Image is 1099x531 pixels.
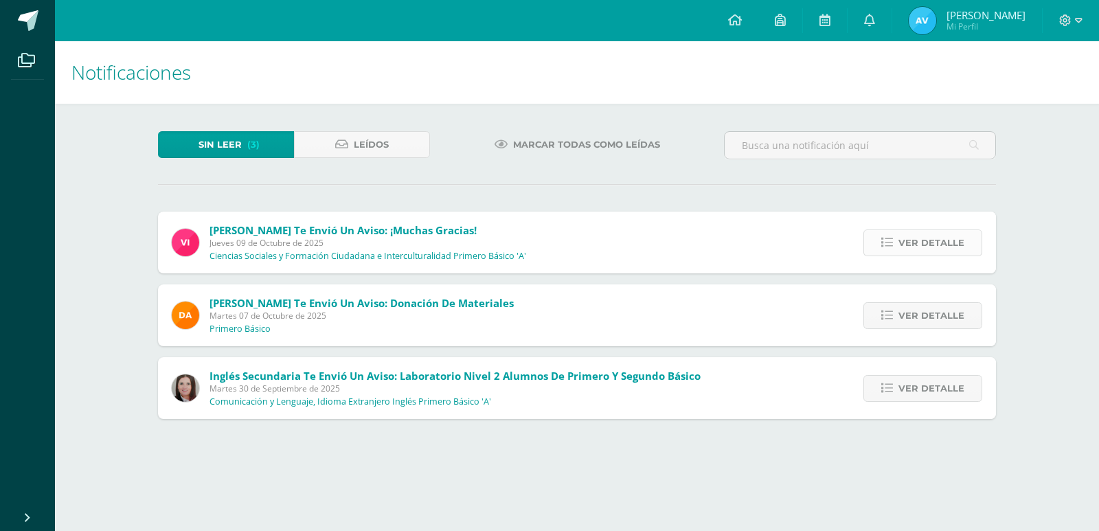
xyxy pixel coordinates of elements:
p: Primero Básico [209,324,271,335]
img: 8af0450cf43d44e38c4a1497329761f3.png [172,374,199,402]
p: Ciencias Sociales y Formación Ciudadana e Interculturalidad Primero Básico 'A' [209,251,526,262]
span: (3) [247,132,260,157]
span: Marcar todas como leídas [513,132,660,157]
img: bd6d0aa147d20350c4821b7c643124fa.png [172,229,199,256]
span: [PERSON_NAME] te envió un aviso: Donación de Materiales [209,296,514,310]
span: Leídos [354,132,389,157]
a: Leídos [294,131,430,158]
span: Jueves 09 de Octubre de 2025 [209,237,526,249]
img: f9d34ca01e392badc01b6cd8c48cabbd.png [172,302,199,329]
span: Ver detalle [898,376,964,401]
a: Marcar todas como leídas [477,131,677,158]
span: [PERSON_NAME] te envió un aviso: ¡Muchas gracias! [209,223,477,237]
span: [PERSON_NAME] [947,8,1026,22]
span: Martes 07 de Octubre de 2025 [209,310,514,321]
img: cc02e32c1be987540174c2eebd267e19.png [909,7,936,34]
a: Sin leer(3) [158,131,294,158]
p: Comunicación y Lenguaje, Idioma Extranjero Inglés Primero Básico 'A' [209,396,491,407]
span: Martes 30 de Septiembre de 2025 [209,383,701,394]
input: Busca una notificación aquí [725,132,995,159]
span: Inglés Secundaria te envió un aviso: Laboratorio Nivel 2 alumnos de primero y segundo Básico [209,369,701,383]
span: Mi Perfil [947,21,1026,32]
span: Notificaciones [71,59,191,85]
span: Ver detalle [898,230,964,256]
span: Ver detalle [898,303,964,328]
span: Sin leer [199,132,242,157]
